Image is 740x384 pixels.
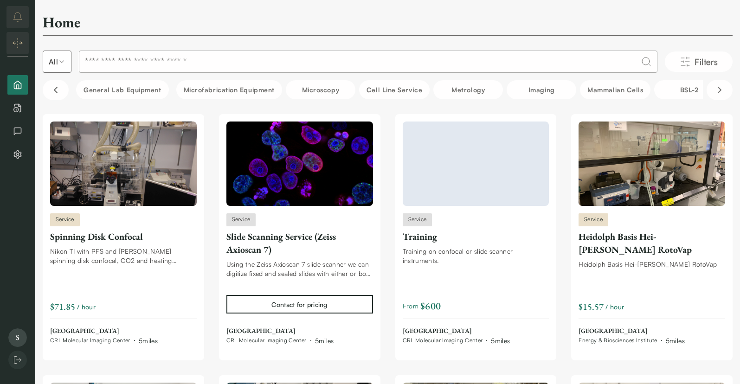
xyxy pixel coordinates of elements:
[50,300,75,313] div: $71.85
[491,336,510,346] div: 5 miles
[139,336,158,346] div: 5 miles
[7,122,28,141] button: Messages
[50,213,80,226] span: Service
[43,13,80,32] h2: Home
[579,122,725,206] img: Heidolph Basis Hei-VAP HL RotoVap
[8,328,27,347] span: S
[226,337,307,344] span: CRL Molecular Imaging Center
[403,122,549,346] a: ServiceTrainingTraining on confocal or slide scanner instruments.From $600[GEOGRAPHIC_DATA]CRL Mo...
[666,336,685,346] div: 5 miles
[665,51,733,72] button: Filters
[6,32,29,54] button: Expand/Collapse sidebar
[176,80,282,99] button: Microfabrication Equipment
[654,80,724,99] button: BSL-2
[403,247,549,265] div: Training on confocal or slide scanner instruments.
[579,337,657,344] span: Energy & Biosciences Institute
[695,55,718,68] span: Filters
[77,302,96,312] span: / hour
[403,326,510,336] span: [GEOGRAPHIC_DATA]
[226,260,373,278] div: Using the Zeiss Axioscan 7 slide scanner we can digitize fixed and sealed slides with either or b...
[420,299,441,314] span: $ 600
[579,326,685,336] span: [GEOGRAPHIC_DATA]
[579,230,725,256] div: Heidolph Basis Hei-[PERSON_NAME] RotoVap
[403,299,441,314] span: From
[50,230,197,243] div: Spinning Disk Confocal
[271,300,327,309] div: Contact for pricing
[403,213,432,226] span: Service
[7,145,28,164] button: Settings
[43,51,71,73] button: Select listing type
[507,80,576,99] button: Imaging
[579,122,725,346] a: Heidolph Basis Hei-VAP HL RotoVapServiceHeidolph Basis Hei-[PERSON_NAME] RotoVapHeidolph Basis He...
[579,213,608,226] span: Service
[50,247,197,265] div: Nikon TI with PFS and [PERSON_NAME] spinning disk confocal, CO2 and heating incubation chamber wi...
[6,6,29,28] button: notifications
[286,80,355,99] button: Microscopy
[579,300,604,313] div: $15.57
[8,351,27,369] button: Log out
[50,337,130,344] span: CRL Molecular Imaging Center
[43,80,69,100] button: Scroll left
[605,302,624,312] span: / hour
[359,80,430,99] button: Cell line service
[226,326,334,336] span: [GEOGRAPHIC_DATA]
[580,80,650,99] button: Mammalian Cells
[50,122,197,206] img: Spinning Disk Confocal
[50,326,158,336] span: [GEOGRAPHIC_DATA]
[403,337,483,344] span: CRL Molecular Imaging Center
[433,80,503,99] button: Metrology
[707,80,733,100] button: Scroll right
[315,336,334,346] div: 5 miles
[7,75,28,95] button: Home
[50,122,197,346] a: Spinning Disk ConfocalServiceSpinning Disk ConfocalNikon TI with PFS and [PERSON_NAME] spinning d...
[226,213,256,226] span: Service
[579,260,725,269] div: Heidolph Basis Hei-[PERSON_NAME] RotoVap
[7,145,28,164] div: Settings sub items
[7,98,28,118] button: Bookings
[226,122,373,346] a: Slide Scanning Service (Zeiss Axioscan 7)ServiceSlide Scanning Service (Zeiss Axioscan 7)Using th...
[76,80,169,99] button: General Lab equipment
[226,230,373,256] div: Slide Scanning Service (Zeiss Axioscan 7)
[226,122,373,206] img: Slide Scanning Service (Zeiss Axioscan 7)
[403,230,549,243] div: Training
